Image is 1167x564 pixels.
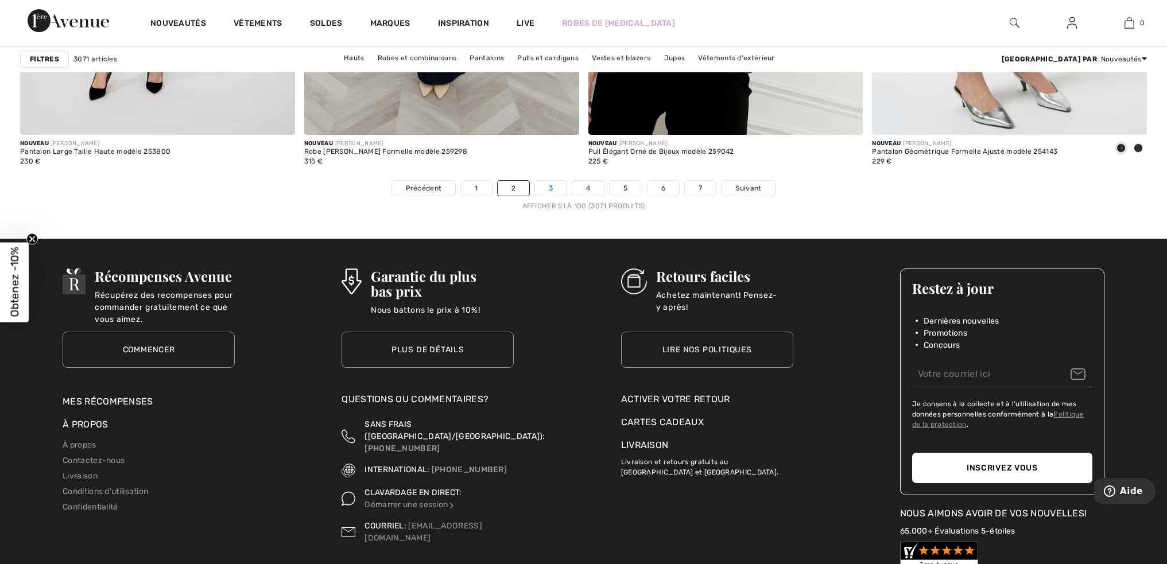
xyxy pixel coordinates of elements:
[924,339,960,351] span: Concours
[95,269,235,283] h3: Récompenses Avenue
[912,361,1092,387] input: Votre courriel ici
[872,148,1057,156] div: Pantalon Géométrique Formelle Ajusté modèle 254143
[464,50,510,65] a: Pantalons
[365,419,545,441] span: SANS FRAIS ([GEOGRAPHIC_DATA]/[GEOGRAPHIC_DATA]):
[26,233,38,244] button: Close teaser
[448,501,456,509] img: Clavardage en direct
[406,183,442,193] span: Précédent
[621,332,793,368] a: Lire nos politiques
[1010,16,1019,30] img: recherche
[63,332,235,368] a: Commencer
[621,452,793,477] p: Livraison et retours gratuits au [GEOGRAPHIC_DATA] et [GEOGRAPHIC_DATA].
[586,50,656,65] a: Vestes et blazers
[621,439,669,450] a: Livraison
[1140,18,1145,28] span: 0
[924,315,999,327] span: Dernières nouvelles
[342,520,355,544] img: Contact us
[28,9,109,32] img: 1ère Avenue
[535,181,567,196] a: 3
[735,183,761,193] span: Suivant
[304,139,467,148] div: [PERSON_NAME]
[304,140,333,147] span: Nouveau
[338,50,370,65] a: Hauts
[20,201,1147,211] div: Afficher 51 à 100 (3071 produits)
[342,487,355,511] img: Clavardage en direct
[872,157,892,165] span: 229 €
[432,465,507,474] a: [PHONE_NUMBER]
[20,140,49,147] span: Nouveau
[912,281,1092,295] h3: Restez à jour
[648,181,679,196] a: 6
[20,148,170,156] div: Pantalon Large Taille Haute modèle 253800
[365,500,456,509] a: Démarrer une session
[342,464,355,477] img: International
[1130,139,1147,158] div: Black/Gold
[900,526,1015,536] a: 65,000+ Évaluations 5-étoiles
[588,140,617,147] span: Nouveau
[30,54,59,64] strong: Filtres
[621,392,793,406] a: Activer votre retour
[234,18,282,30] a: Vêtements
[872,140,901,147] span: Nouveau
[498,181,529,196] a: 2
[304,148,467,156] div: Robe [PERSON_NAME] Formelle modèle 259298
[370,18,410,30] a: Marques
[438,18,489,30] span: Inspiration
[63,396,153,407] a: Mes récompenses
[95,289,235,312] p: Récupérez des recompenses pour commander gratuitement ce que vous aimez.
[692,50,780,65] a: Vêtements d'extérieur
[365,465,429,474] span: INTERNATIONAL:
[8,247,21,317] span: Obtenez -10%
[365,521,482,543] a: [EMAIL_ADDRESS][DOMAIN_NAME]
[511,50,584,65] a: Pulls et cardigans
[900,507,1104,520] div: Nous aimons avoir de vos nouvelles!
[621,415,793,429] div: Cartes Cadeaux
[610,181,641,196] a: 5
[1112,139,1130,158] div: Black/Silver
[1101,16,1157,30] a: 0
[1002,54,1147,64] div: : Nouveautés
[365,444,440,453] a: [PHONE_NUMBER]
[722,181,775,196] a: Suivant
[1125,16,1134,30] img: Mon panier
[656,269,793,283] h3: Retours faciles
[517,17,534,29] a: Live
[20,157,41,165] span: 230 €
[304,157,323,165] span: 315 €
[73,54,117,64] span: 3071 articles
[1067,16,1077,30] img: Mes infos
[63,456,125,465] a: Contactez-nous
[1058,16,1086,30] a: Se connecter
[912,399,1092,430] label: Je consens à la collecte et à l'utilisation de mes données personnelles conformément à la .
[588,139,734,148] div: [PERSON_NAME]
[372,50,462,65] a: Robes et combinaisons
[342,269,361,294] img: Garantie du plus bas prix
[658,50,691,65] a: Jupes
[371,304,514,327] p: Nous battons le prix à 10%!
[310,18,343,30] a: Soldes
[572,181,604,196] a: 4
[20,180,1147,211] nav: Page navigation
[63,487,148,496] a: Conditions d'utilisation
[562,17,675,29] a: Robes de [MEDICAL_DATA]
[912,453,1092,483] button: Inscrivez vous
[685,181,716,196] a: 7
[150,18,206,30] a: Nouveautés
[621,269,647,294] img: Retours faciles
[392,181,456,196] a: Précédent
[63,440,96,450] a: À propos
[371,269,514,298] h3: Garantie du plus bas prix
[63,471,98,481] a: Livraison
[461,181,491,196] a: 1
[872,139,1057,148] div: [PERSON_NAME]
[365,521,406,531] span: COURRIEL:
[342,392,514,412] div: Questions ou commentaires?
[63,269,86,294] img: Récompenses Avenue
[924,327,967,339] span: Promotions
[1002,55,1097,63] strong: [GEOGRAPHIC_DATA] par
[342,332,514,368] a: Plus de détails
[63,418,235,437] div: À propos
[588,157,608,165] span: 225 €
